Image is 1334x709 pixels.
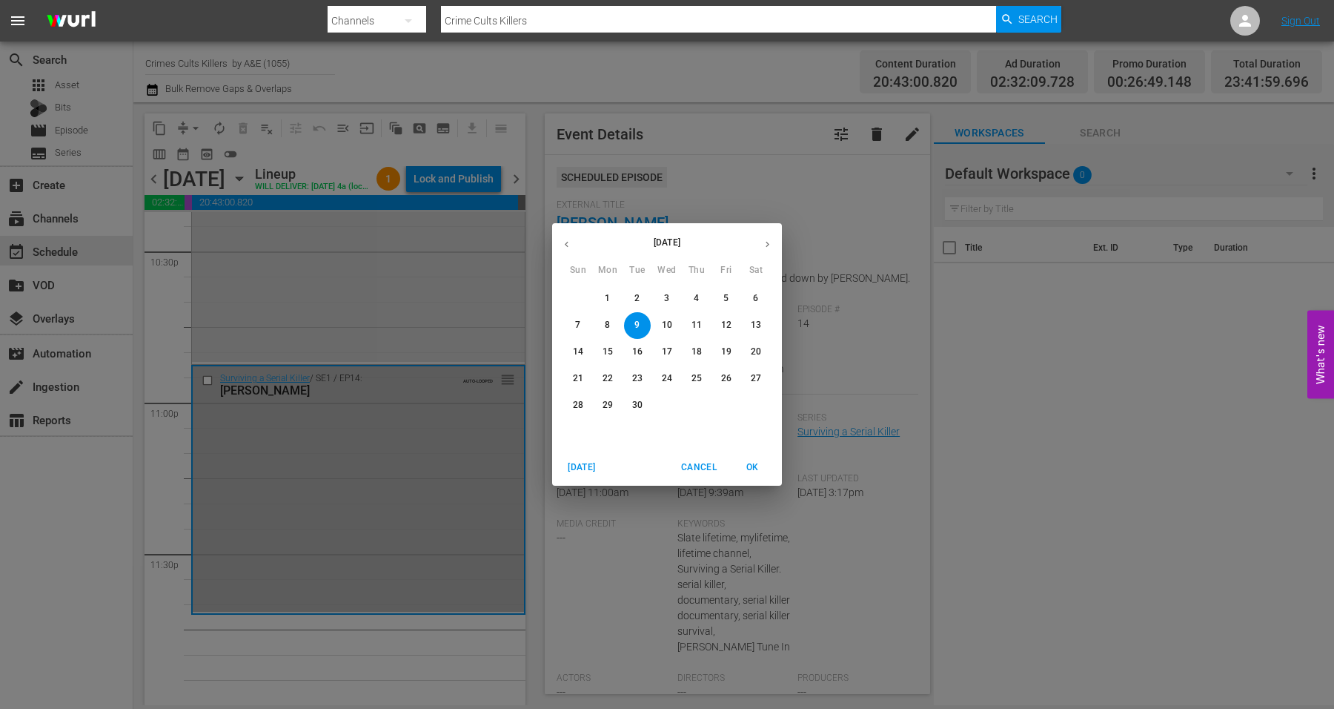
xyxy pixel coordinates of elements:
[691,319,702,332] p: 11
[634,319,640,332] p: 9
[565,312,591,339] button: 7
[743,312,769,339] button: 13
[681,460,717,475] span: Cancel
[624,286,651,312] button: 2
[691,372,702,385] p: 25
[624,312,651,339] button: 9
[683,263,710,278] span: Thu
[721,346,731,358] p: 19
[594,263,621,278] span: Mon
[662,319,672,332] p: 10
[594,312,621,339] button: 8
[634,292,640,305] p: 2
[743,286,769,312] button: 6
[662,346,672,358] p: 17
[565,392,591,419] button: 28
[713,312,740,339] button: 12
[743,366,769,392] button: 27
[9,12,27,30] span: menu
[632,346,643,358] p: 16
[721,372,731,385] p: 26
[624,366,651,392] button: 23
[624,392,651,419] button: 30
[565,263,591,278] span: Sun
[632,399,643,412] p: 30
[1281,15,1320,27] a: Sign Out
[603,399,613,412] p: 29
[594,286,621,312] button: 1
[734,460,770,475] span: OK
[603,346,613,358] p: 15
[605,319,610,332] p: 8
[713,366,740,392] button: 26
[654,339,680,366] button: 17
[694,292,699,305] p: 4
[654,286,680,312] button: 3
[713,339,740,366] button: 19
[581,236,753,249] p: [DATE]
[564,460,600,475] span: [DATE]
[573,346,583,358] p: 14
[683,366,710,392] button: 25
[1307,311,1334,399] button: Open Feedback Widget
[729,455,776,480] button: OK
[753,292,758,305] p: 6
[654,312,680,339] button: 10
[683,312,710,339] button: 11
[723,292,729,305] p: 5
[751,372,761,385] p: 27
[664,292,669,305] p: 3
[751,319,761,332] p: 13
[675,455,723,480] button: Cancel
[594,366,621,392] button: 22
[558,455,605,480] button: [DATE]
[594,392,621,419] button: 29
[743,263,769,278] span: Sat
[662,372,672,385] p: 24
[36,4,107,39] img: ans4CAIJ8jUAAAAAAAAAAAAAAAAAAAAAAAAgQb4GAAAAAAAAAAAAAAAAAAAAAAAAJMjXAAAAAAAAAAAAAAAAAAAAAAAAgAT5G...
[1018,6,1058,33] span: Search
[594,339,621,366] button: 15
[691,346,702,358] p: 18
[573,399,583,412] p: 28
[605,292,610,305] p: 1
[721,319,731,332] p: 12
[654,263,680,278] span: Wed
[603,372,613,385] p: 22
[751,346,761,358] p: 20
[743,339,769,366] button: 20
[565,366,591,392] button: 21
[713,263,740,278] span: Fri
[573,372,583,385] p: 21
[575,319,580,332] p: 7
[624,339,651,366] button: 16
[565,339,591,366] button: 14
[632,372,643,385] p: 23
[683,339,710,366] button: 18
[683,286,710,312] button: 4
[624,263,651,278] span: Tue
[713,286,740,312] button: 5
[654,366,680,392] button: 24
